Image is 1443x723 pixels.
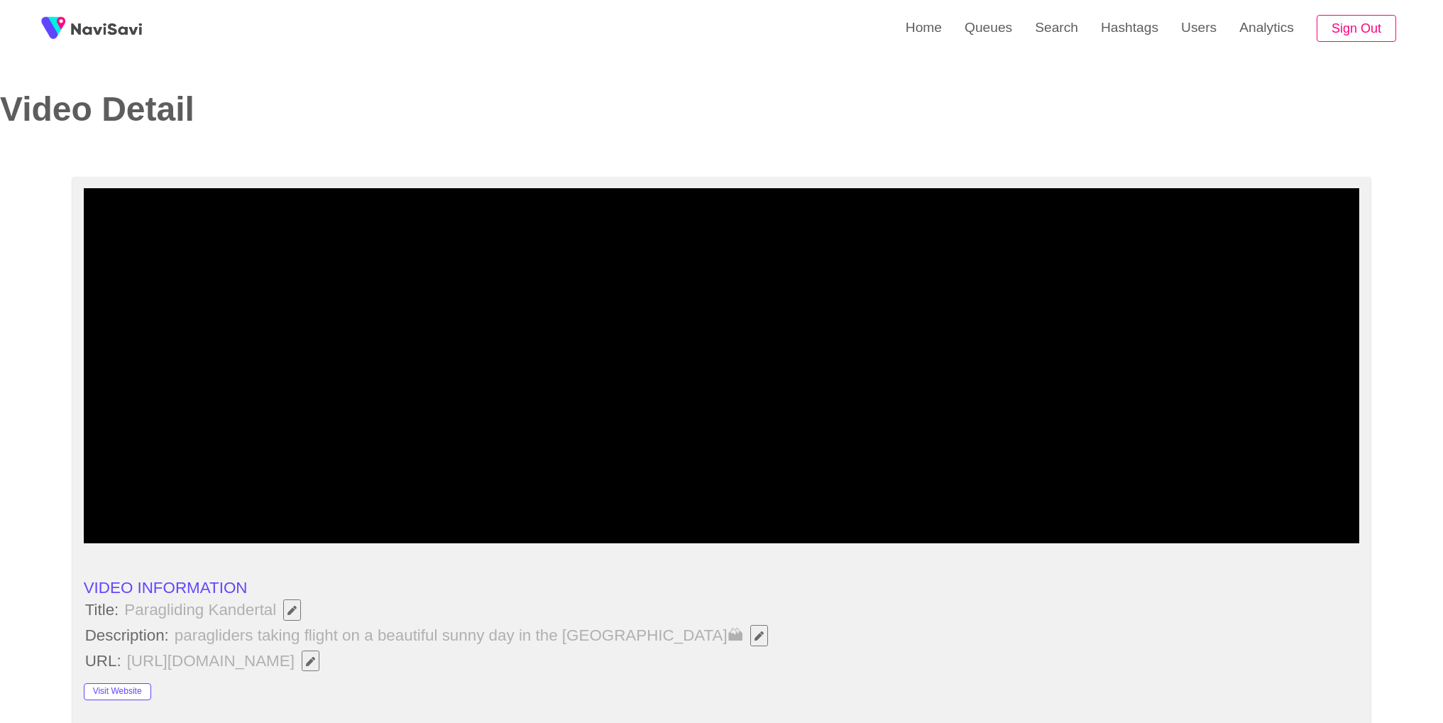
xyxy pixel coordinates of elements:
img: fireSpot [35,11,71,46]
span: Title: [84,601,121,619]
span: Edit Field [753,631,765,641]
li: VIDEO INFORMATION [84,579,1360,597]
span: Paragliding Kandertal [123,598,309,622]
button: Visit Website [84,683,151,700]
button: Edit Field [750,625,768,646]
button: Edit Field [302,651,319,672]
button: Edit Field [283,599,301,621]
span: paragliders taking flight on a beautiful sunny day in the [GEOGRAPHIC_DATA]🏔 [173,624,777,648]
button: Sign Out [1317,15,1396,43]
img: fireSpot [71,21,142,36]
span: Description: [84,626,170,645]
span: URL: [84,652,123,670]
span: Edit Field [286,606,298,615]
span: [URL][DOMAIN_NAME] [126,649,328,673]
span: Edit Field [304,657,317,666]
a: Visit Website [84,680,151,697]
